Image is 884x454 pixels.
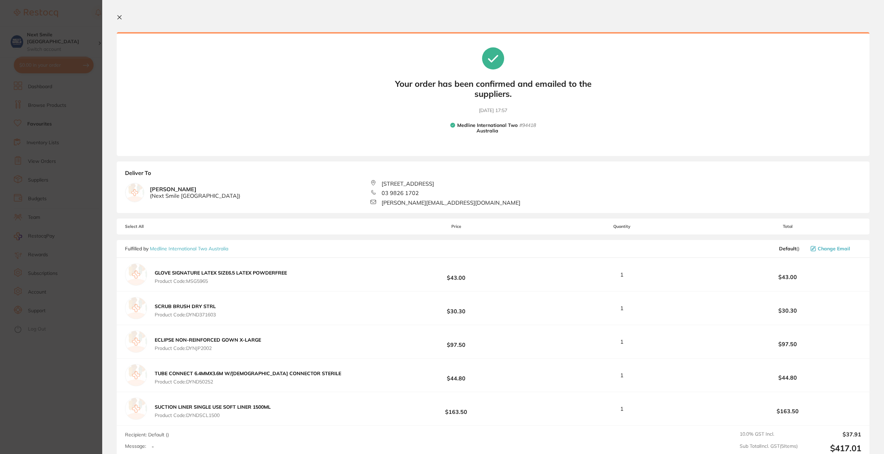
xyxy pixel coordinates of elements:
[125,443,146,449] label: Message:
[152,443,154,450] p: -
[740,431,798,437] span: 10.0 % GST Incl.
[383,402,530,415] b: $163.50
[155,312,216,317] span: Product Code: DYND371603
[779,246,799,251] span: ( )
[530,224,714,229] span: Quantity
[155,345,261,351] span: Product Code: DYNJP2002
[155,278,287,284] span: Product Code: MSG5965
[714,341,861,347] b: $97.50
[153,337,263,351] button: ECLIPSE NON-REINFORCED GOWN X-LARGE Product Code:DYNJP2002
[150,245,228,252] a: Medline International Two Australia
[155,303,216,309] b: SCRUB BRUSH DRY STRL
[153,303,218,318] button: SCRUB BRUSH DRY STRL Product Code:DYND371603
[455,122,519,134] b: Medline International Two Australia
[620,339,624,345] span: 1
[155,379,341,384] span: Product Code: DYND50252
[382,180,434,187] span: [STREET_ADDRESS]
[382,190,419,196] span: 03 9826 1702
[714,224,861,229] span: Total
[125,398,147,420] img: empty.jpg
[155,413,271,418] span: Product Code: DYNDSCL1500
[125,183,144,202] img: empty.jpg
[125,331,147,353] img: empty.jpg
[155,370,341,377] b: TUBE CONNECT 6.4MMX3.6M W/[DEMOGRAPHIC_DATA] CONNECTOR STERILE
[153,404,273,418] button: SUCTION LINER SINGLE USE SOFT LINER 1500ML Product Code:DYNDSCL1500
[383,302,530,315] b: $30.30
[818,246,850,251] span: Change Email
[155,270,287,276] b: GLOVE SIGNATURE LATEX SIZE6.5 LATEX POWDERFREE
[620,372,624,378] span: 1
[740,443,798,453] span: Sub Total Incl. GST ( 5 Items)
[714,408,861,414] b: $163.50
[125,263,147,286] img: empty.jpg
[383,268,530,281] b: $43.00
[714,307,861,314] b: $30.30
[620,271,624,278] span: 1
[155,404,271,410] b: SUCTION LINER SINGLE USE SOFT LINER 1500ML
[153,270,289,284] button: GLOVE SIGNATURE LATEX SIZE6.5 LATEX POWDERFREE Product Code:MSG5965
[150,193,240,199] span: ( Next Smile [GEOGRAPHIC_DATA] )
[125,364,147,386] img: empty.jpg
[620,406,624,412] span: 1
[155,337,261,343] b: ECLIPSE NON-REINFORCED GOWN X-LARGE
[150,186,240,199] b: [PERSON_NAME]
[125,224,194,229] span: Select All
[714,374,861,381] b: $44.80
[382,200,520,206] span: [PERSON_NAME][EMAIL_ADDRESS][DOMAIN_NAME]
[714,274,861,280] b: $43.00
[383,224,530,229] span: Price
[153,370,343,385] button: TUBE CONNECT 6.4MMX3.6M W/[DEMOGRAPHIC_DATA] CONNECTOR STERILE Product Code:DYND50252
[383,335,530,348] b: $97.50
[125,297,147,319] img: empty.jpg
[125,432,169,438] span: Recipient: Default ( )
[125,170,861,180] b: Deliver To
[803,443,861,453] output: $417.01
[125,246,228,251] p: Fulfilled by
[779,245,796,252] b: Default
[803,431,861,437] output: $37.91
[390,79,597,99] b: Your order has been confirmed and emailed to the suppliers.
[620,305,624,311] span: 1
[383,369,530,382] b: $44.80
[808,245,861,252] button: Change Email
[519,122,536,134] small: # 94418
